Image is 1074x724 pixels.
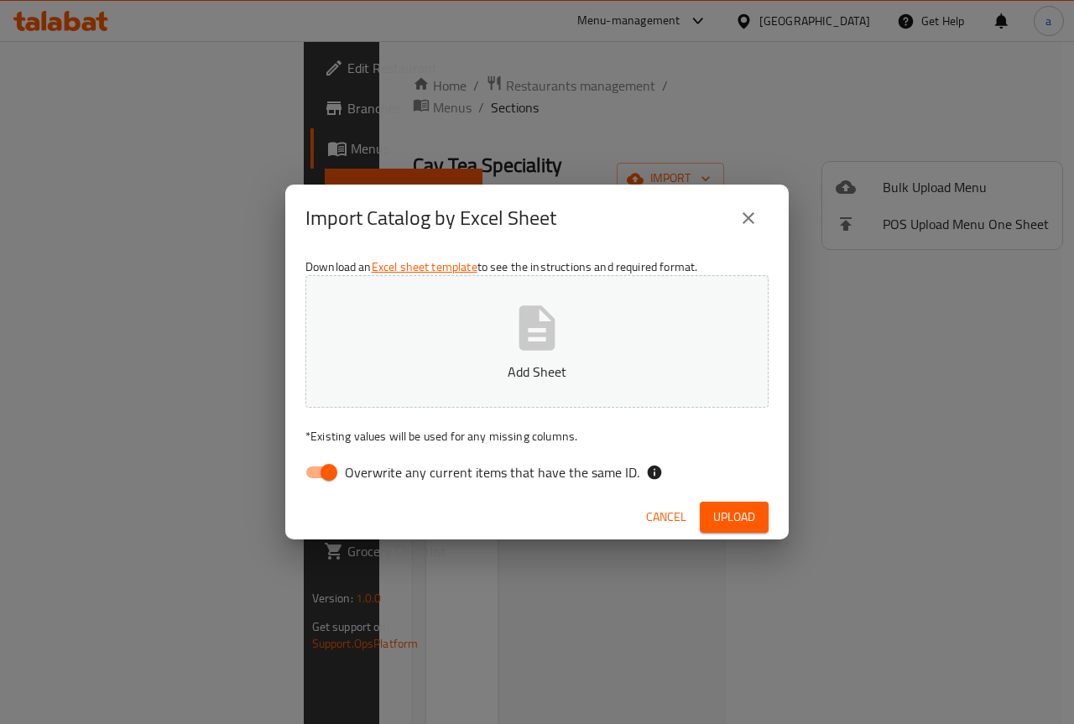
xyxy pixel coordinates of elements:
p: Add Sheet [331,362,743,382]
h2: Import Catalog by Excel Sheet [305,205,556,232]
div: Download an to see the instructions and required format. [285,252,789,495]
a: Excel sheet template [372,256,477,278]
svg: If the overwrite option isn't selected, then the items that match an existing ID will be ignored ... [646,464,663,481]
button: Add Sheet [305,275,769,408]
button: close [728,198,769,238]
span: Overwrite any current items that have the same ID. [345,462,639,482]
button: Cancel [639,502,693,533]
button: Upload [700,502,769,533]
span: Upload [713,507,755,528]
p: Existing values will be used for any missing columns. [305,428,769,445]
span: Cancel [646,507,686,528]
